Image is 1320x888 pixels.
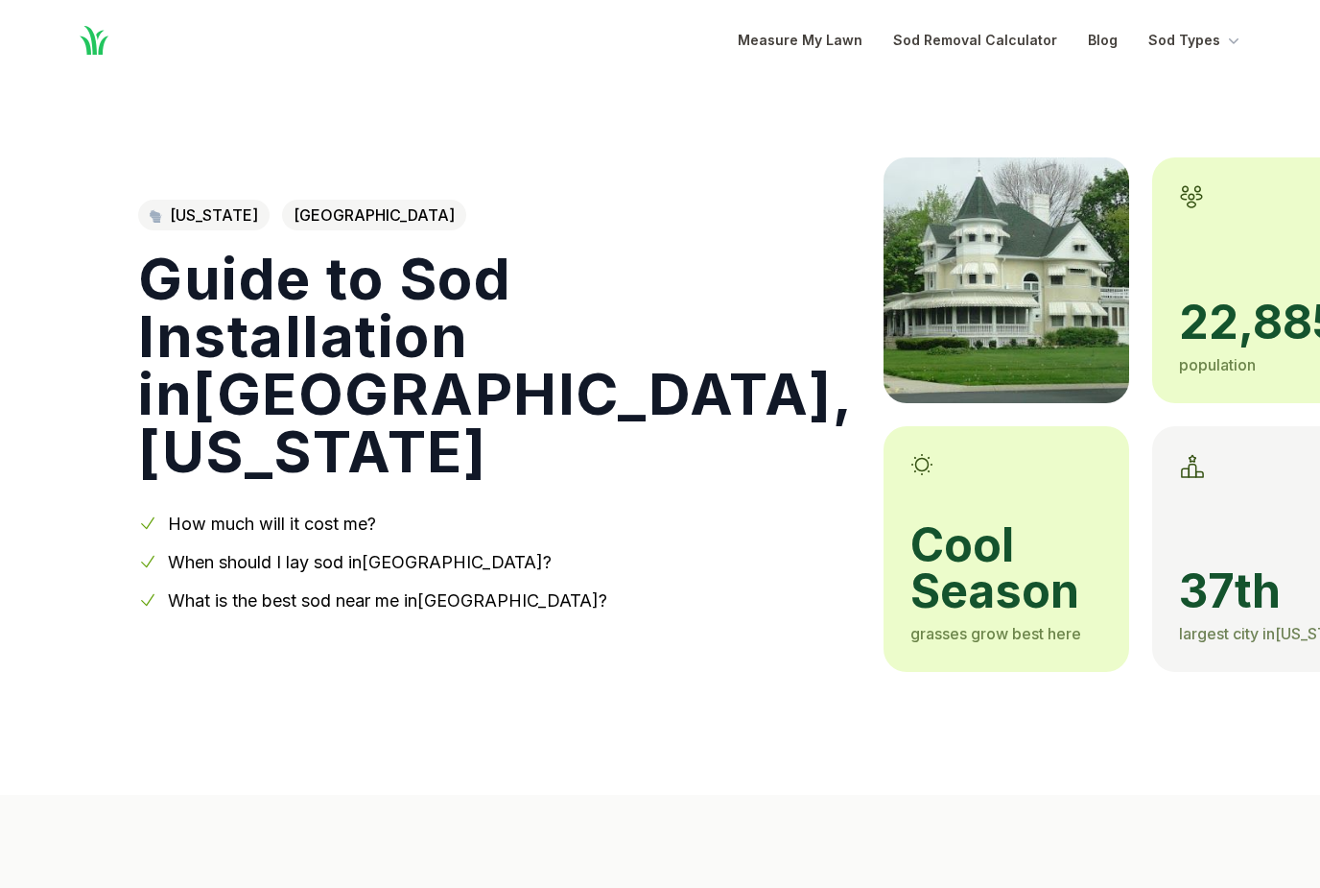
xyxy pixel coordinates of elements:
[1179,355,1256,374] span: population
[910,624,1081,643] span: grasses grow best here
[282,200,466,230] span: [GEOGRAPHIC_DATA]
[884,157,1129,403] img: A picture of Watertown
[168,514,376,534] a: How much will it cost me?
[150,209,162,223] img: Wisconsin state outline
[910,522,1102,614] span: cool season
[738,29,862,52] a: Measure My Lawn
[168,590,607,611] a: What is the best sod near me in[GEOGRAPHIC_DATA]?
[168,552,552,572] a: When should I lay sod in[GEOGRAPHIC_DATA]?
[138,200,270,230] a: [US_STATE]
[1148,29,1243,52] button: Sod Types
[138,250,853,480] h1: Guide to Sod Installation in [GEOGRAPHIC_DATA] , [US_STATE]
[893,29,1057,52] a: Sod Removal Calculator
[1088,29,1118,52] a: Blog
